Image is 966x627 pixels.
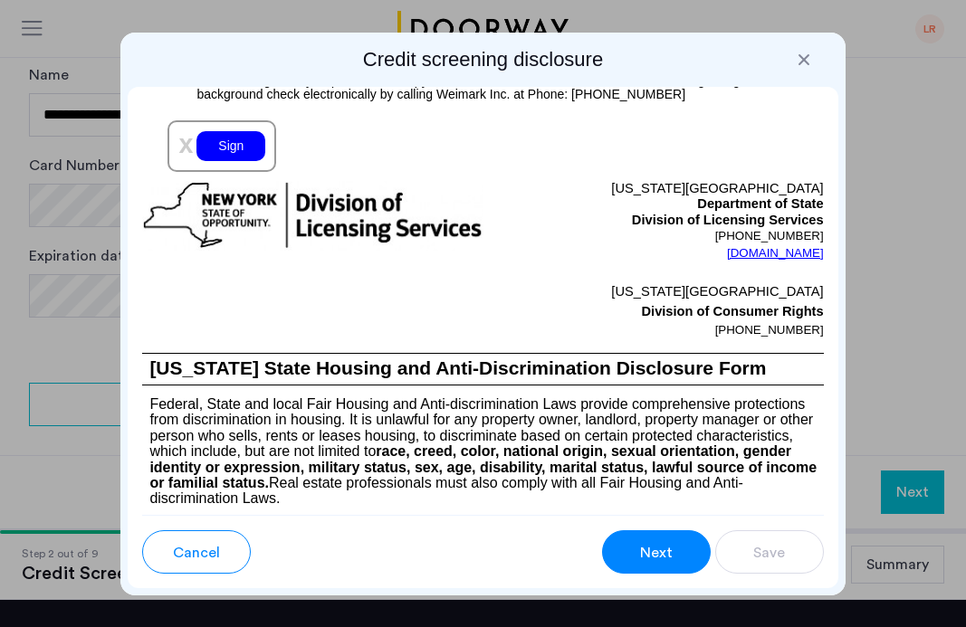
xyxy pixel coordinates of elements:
[149,443,817,490] b: race, creed, color, national origin, sexual orientation, gender identity or expression, military ...
[173,542,220,564] span: Cancel
[483,181,824,197] p: [US_STATE][GEOGRAPHIC_DATA]
[128,47,837,72] h2: Credit screening disclosure
[483,196,824,213] p: Department of State
[196,73,823,102] p: I acknowledge I may request a hard copy of this Disclosure and Authorization form after agreeing ...
[483,321,824,339] p: [PHONE_NUMBER]
[483,213,824,229] p: Division of Licensing Services
[483,281,824,301] p: [US_STATE][GEOGRAPHIC_DATA]
[196,131,265,161] div: Sign
[715,530,824,574] button: button
[727,244,824,262] a: [DOMAIN_NAME]
[142,385,823,507] p: Federal, State and local Fair Housing and Anti-discrimination Laws provide comprehensive protecti...
[640,542,673,564] span: Next
[142,530,251,574] button: button
[602,530,711,574] button: button
[142,181,483,251] img: new-york-logo.png
[483,229,824,243] p: [PHONE_NUMBER]
[142,354,823,385] h1: [US_STATE] State Housing and Anti-Discrimination Disclosure Form
[178,129,193,158] span: x
[753,542,785,564] span: Save
[483,301,824,321] p: Division of Consumer Rights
